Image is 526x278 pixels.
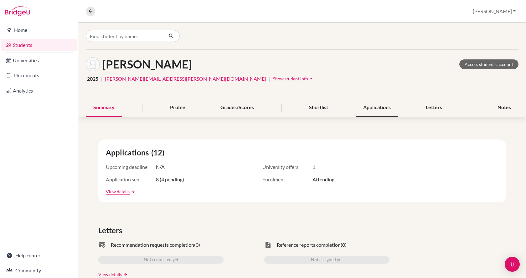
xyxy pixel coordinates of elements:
[470,5,518,17] button: [PERSON_NAME]
[277,241,341,249] span: Reference reports completion
[308,75,314,82] i: arrow_drop_down
[213,99,261,117] div: Grades/Scores
[106,176,156,183] span: Application sent
[106,163,156,171] span: Upcoming deadline
[262,163,312,171] span: University offers
[106,147,151,158] span: Applications
[86,99,122,117] div: Summary
[269,75,270,83] span: |
[144,256,178,264] span: Not requested yet
[311,256,343,264] span: Not assigned yet
[490,99,518,117] div: Notes
[1,264,77,277] a: Community
[111,241,194,249] span: Recommendation requests completion
[98,271,122,278] a: View details
[5,6,30,16] img: Bridge-U
[106,188,130,195] a: View details
[98,225,125,236] span: Letters
[156,176,184,183] span: 8 (4 pending)
[102,58,192,71] h1: [PERSON_NAME]
[1,39,77,51] a: Students
[302,99,336,117] div: Shortlist
[194,241,200,249] span: (0)
[1,69,77,82] a: Documents
[262,176,312,183] span: Enrolment
[312,176,334,183] span: Attending
[264,241,272,249] span: task
[1,54,77,67] a: Universities
[162,99,193,117] div: Profile
[1,24,77,36] a: Home
[101,75,102,83] span: |
[273,74,315,83] button: Show student infoarrow_drop_down
[156,163,165,171] span: N/A
[151,147,167,158] span: (12)
[87,75,98,83] span: 2025
[1,84,77,97] a: Analytics
[312,163,315,171] span: 1
[105,75,266,83] a: [PERSON_NAME][EMAIL_ADDRESS][PERSON_NAME][DOMAIN_NAME]
[341,241,347,249] span: (0)
[86,57,100,71] img: Laura Szálka's avatar
[98,241,106,249] span: mark_email_read
[459,59,518,69] a: Access student's account
[418,99,450,117] div: Letters
[505,257,520,272] div: Open Intercom Messenger
[273,76,308,81] span: Show student info
[130,190,135,194] a: arrow_forward
[86,30,163,42] input: Find student by name...
[1,249,77,262] a: Help center
[122,272,128,277] a: arrow_forward
[356,99,398,117] div: Applications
